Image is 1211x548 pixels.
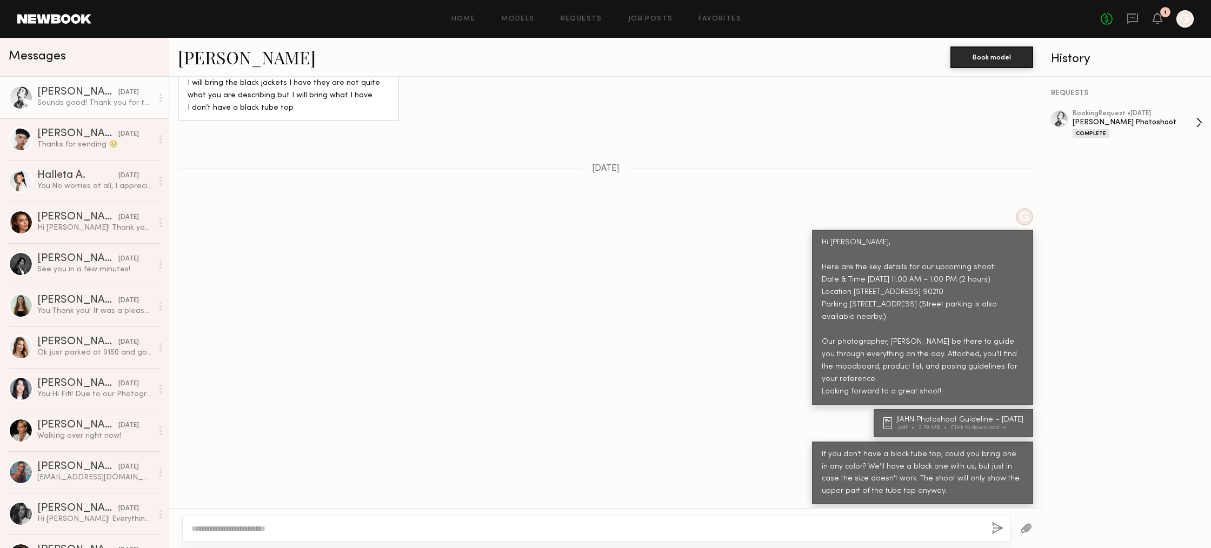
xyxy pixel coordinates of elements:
[896,425,919,431] div: .pdf
[118,504,139,514] div: [DATE]
[592,164,620,173] span: [DATE]
[37,472,152,483] div: [EMAIL_ADDRESS][DOMAIN_NAME]
[37,514,152,524] div: Hi [PERSON_NAME]! Everything looks good 😊 I don’t think I have a plain long sleeve white shirt th...
[1073,117,1196,128] div: [PERSON_NAME] Photoshoot
[188,52,389,115] div: My hair is brown, my digitals are up to date on my profile. I will bring the black jackets I have...
[178,45,316,69] a: [PERSON_NAME]
[1176,10,1194,28] a: G
[118,296,139,306] div: [DATE]
[561,16,602,23] a: Requests
[1073,110,1202,138] a: bookingRequest •[DATE][PERSON_NAME] PhotoshootComplete
[37,181,152,191] div: You: No worries at all, I appreciate you letting me know. Take care
[37,378,118,389] div: [PERSON_NAME]
[37,295,118,306] div: [PERSON_NAME]
[950,52,1033,61] a: Book model
[37,139,152,150] div: Thanks for sending 🥹
[1164,10,1167,16] div: 1
[37,253,118,264] div: [PERSON_NAME]
[1051,53,1202,65] div: History
[118,212,139,223] div: [DATE]
[118,337,139,347] div: [DATE]
[37,306,152,316] div: You: Thank you! It was a pleasure working with you as well.
[883,416,1027,431] a: JIAHN Photoshoot Guideline – [DATE].pdf2.79 MBClick to download
[919,425,951,431] div: 2.79 MB
[37,223,152,233] div: Hi [PERSON_NAME]! Thank you so much for letting me know and I hope to work with you in the future 🤍
[822,237,1023,398] div: Hi [PERSON_NAME], Here are the key details for our upcoming shoot: Date & Time [DATE] 11:00 AM – ...
[896,416,1027,424] div: JIAHN Photoshoot Guideline – [DATE]
[37,129,118,139] div: [PERSON_NAME]
[37,264,152,275] div: See you in a few minutes!
[451,16,476,23] a: Home
[501,16,534,23] a: Models
[822,449,1023,498] div: If you don't have a black tube top, could you bring one in any color? We'll have a black one with...
[37,347,152,358] div: Ok just parked at 9150 and going to walk over
[37,431,152,441] div: Walking over right now!
[37,212,118,223] div: [PERSON_NAME]
[118,88,139,98] div: [DATE]
[951,425,1006,431] div: Click to download
[1073,110,1196,117] div: booking Request • [DATE]
[37,462,118,472] div: [PERSON_NAME]
[628,16,673,23] a: Job Posts
[118,379,139,389] div: [DATE]
[118,420,139,431] div: [DATE]
[1073,129,1109,138] div: Complete
[118,171,139,181] div: [DATE]
[37,98,152,108] div: Sounds good! Thank you for the details. I will bring the tube top I have:)
[9,50,66,63] span: Messages
[118,129,139,139] div: [DATE]
[37,337,118,347] div: [PERSON_NAME]
[37,87,118,98] div: [PERSON_NAME]
[950,46,1033,68] button: Book model
[37,503,118,514] div: [PERSON_NAME]
[698,16,741,23] a: Favorites
[37,389,152,399] div: You: Hi Fifi! Due to our Photographer changing schedule, we will have to reschedule our shoot! I ...
[37,420,118,431] div: [PERSON_NAME]
[1051,90,1202,97] div: REQUESTS
[118,462,139,472] div: [DATE]
[37,170,118,181] div: Halleta A.
[118,254,139,264] div: [DATE]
